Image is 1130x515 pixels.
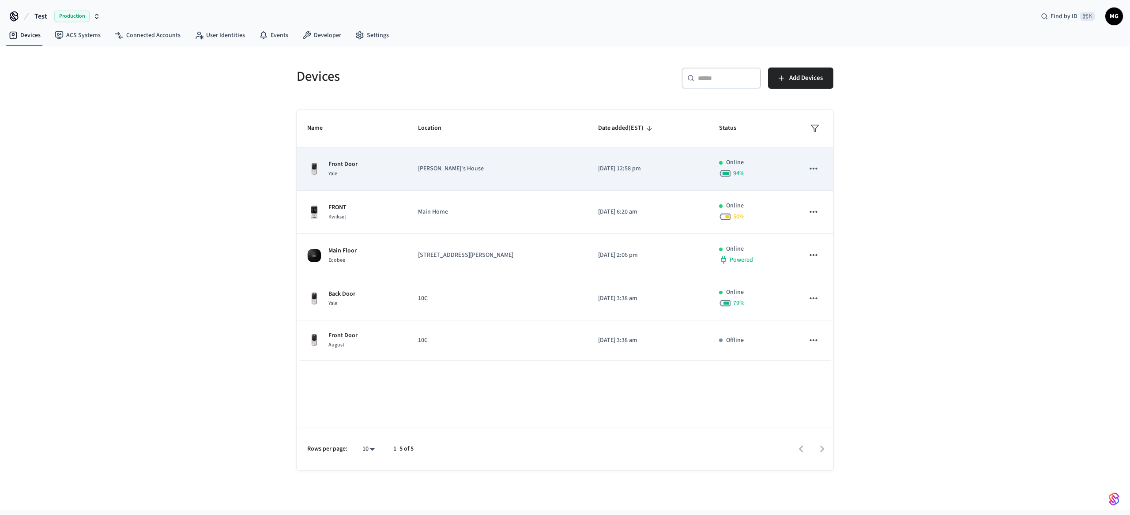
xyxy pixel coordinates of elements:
[307,205,321,219] img: Kwikset Halo Touchscreen Wifi Enabled Smart Lock, Polished Chrome, Front
[598,336,698,345] p: [DATE] 3:38 am
[34,11,47,22] span: Test
[726,158,744,167] p: Online
[1106,8,1122,24] span: MG
[307,248,321,263] img: ecobee_lite_3
[1034,8,1102,24] div: Find by ID⌘ K
[108,27,188,43] a: Connected Accounts
[328,170,337,177] span: Yale
[307,292,321,306] img: Yale Assure Touchscreen Wifi Smart Lock, Satin Nickel, Front
[328,300,337,307] span: Yale
[733,169,745,178] span: 94 %
[328,203,347,212] p: FRONT
[768,68,833,89] button: Add Devices
[252,27,295,43] a: Events
[598,207,698,217] p: [DATE] 6:20 am
[1105,8,1123,25] button: MG
[726,288,744,297] p: Online
[295,27,348,43] a: Developer
[358,443,379,455] div: 10
[726,244,744,254] p: Online
[418,164,577,173] p: [PERSON_NAME]'s House
[328,256,345,264] span: Ecobee
[328,246,357,256] p: Main Floor
[733,212,745,221] span: 50 %
[598,121,655,135] span: Date added(EST)
[726,336,744,345] p: Offline
[328,289,355,299] p: Back Door
[726,201,744,211] p: Online
[188,27,252,43] a: User Identities
[418,251,577,260] p: [STREET_ADDRESS][PERSON_NAME]
[418,207,577,217] p: Main Home
[418,294,577,303] p: 10C
[297,68,560,86] h5: Devices
[328,160,358,169] p: Front Door
[307,162,321,176] img: Yale Assure Touchscreen Wifi Smart Lock, Satin Nickel, Front
[307,444,347,454] p: Rows per page:
[307,333,321,347] img: Yale Assure Touchscreen Wifi Smart Lock, Satin Nickel, Front
[54,11,90,22] span: Production
[730,256,753,264] span: Powered
[598,294,698,303] p: [DATE] 3:38 am
[418,121,453,135] span: Location
[2,27,48,43] a: Devices
[789,72,823,84] span: Add Devices
[328,213,346,221] span: Kwikset
[297,110,833,361] table: sticky table
[328,341,344,349] span: August
[733,299,745,308] span: 79 %
[307,121,334,135] span: Name
[48,27,108,43] a: ACS Systems
[1109,492,1119,506] img: SeamLogoGradient.69752ec5.svg
[719,121,748,135] span: Status
[598,164,698,173] p: [DATE] 12:58 pm
[328,331,358,340] p: Front Door
[418,336,577,345] p: 10C
[348,27,396,43] a: Settings
[1051,12,1077,21] span: Find by ID
[393,444,414,454] p: 1–5 of 5
[1080,12,1095,21] span: ⌘ K
[598,251,698,260] p: [DATE] 2:06 pm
